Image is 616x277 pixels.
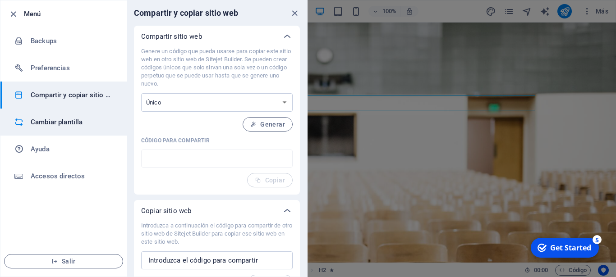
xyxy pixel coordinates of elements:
span: Salir [12,258,115,265]
div: 5 [64,1,73,10]
h6: Cambiar plantilla [31,117,114,127]
button: 3 [21,239,32,241]
input: Introduzca el código para compartir [141,251,293,269]
h6: Accesos directos [31,171,114,182]
h6: Ayuda [31,144,114,154]
div: Get Started 5 items remaining, 0% complete [2,4,70,23]
button: 2 [21,228,32,230]
div: Compartir sitio web [134,26,300,47]
button: close [289,8,300,18]
p: Introduzca a continuación el código para compartir de otro sitio web de Sitejet Builder para copi... [141,222,293,246]
button: 1 [21,217,32,219]
button: Generar [243,117,293,132]
div: Copiar sitio web [134,200,300,222]
a: Ayuda [0,136,127,163]
p: Código para compartir [141,137,293,144]
h6: Compartir y copiar sitio web [134,8,238,18]
h6: Menú [24,9,120,19]
p: Genere un código que pueda usarse para copiar este sitio web en otro sitio web de Sitejet Builder... [141,47,293,88]
button: Salir [4,254,123,268]
h6: Preferencias [31,63,114,73]
p: Compartir sitio web [141,32,202,41]
p: Copiar sitio web [141,206,191,215]
h6: Backups [31,36,114,46]
span: Generar [250,121,285,128]
div: Get Started [21,9,62,18]
h6: Compartir y copiar sitio web [31,90,114,100]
